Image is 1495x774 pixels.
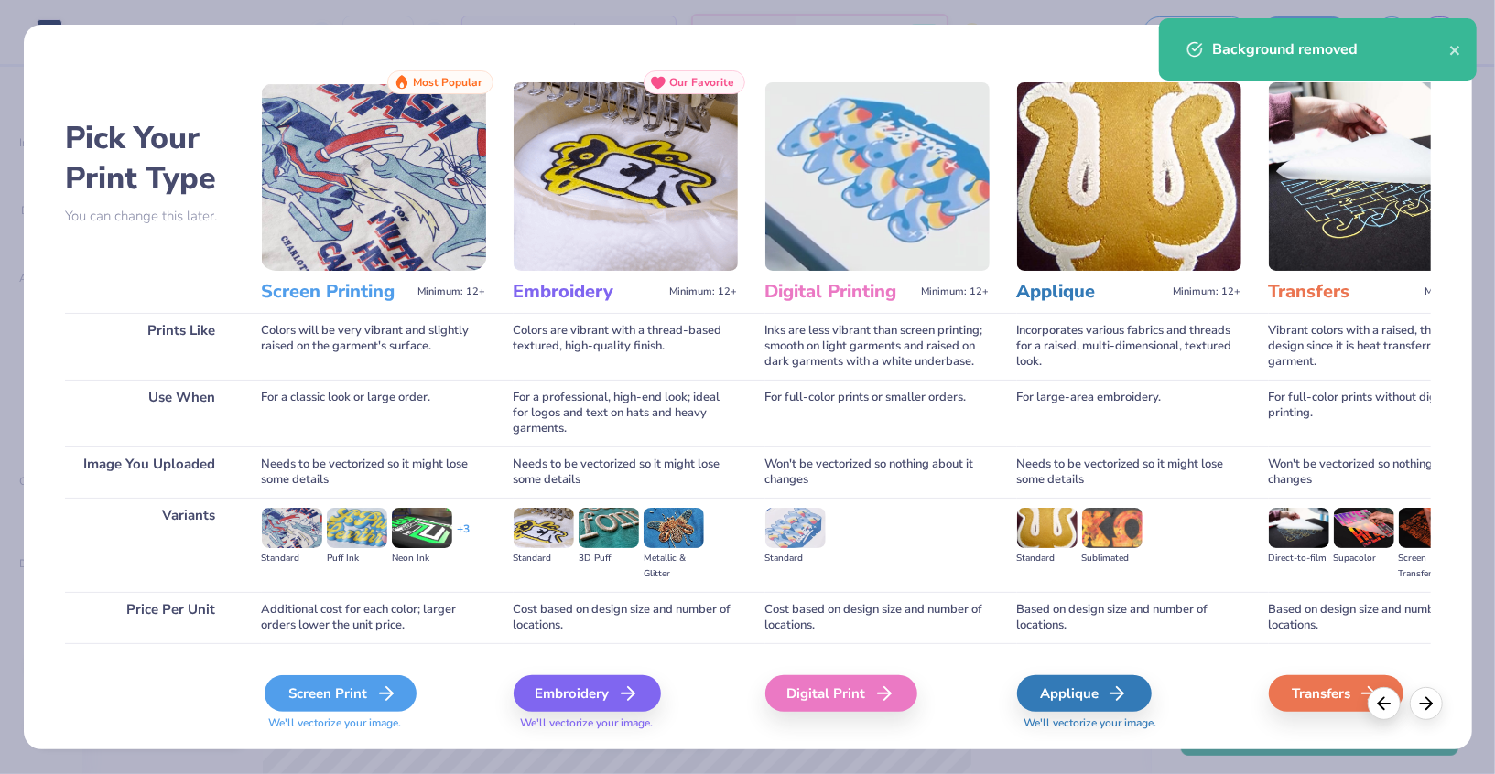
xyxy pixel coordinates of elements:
div: Based on design size and number of locations. [1017,592,1241,643]
div: + 3 [457,521,470,553]
h3: Applique [1017,280,1166,304]
div: Background removed [1212,38,1449,60]
img: Applique [1017,82,1241,271]
img: Supacolor [1334,508,1394,548]
p: You can change this later. [65,209,234,224]
div: Screen Print [265,675,417,712]
span: We'll vectorize your image. [262,715,486,731]
span: Minimum: 12+ [1425,285,1493,298]
div: Use When [65,380,234,446]
div: Won't be vectorized so nothing about it changes [1269,446,1493,498]
div: Puff Ink [327,551,387,566]
span: Minimum: 12+ [922,285,990,298]
div: For a classic look or large order. [262,380,486,446]
h3: Transfers [1269,280,1418,304]
div: Based on design size and number of locations. [1269,592,1493,643]
div: Colors are vibrant with a thread-based textured, high-quality finish. [514,313,738,380]
div: Metallic & Glitter [644,551,704,582]
div: Won't be vectorized so nothing about it changes [765,446,990,498]
span: Minimum: 12+ [1174,285,1241,298]
img: Screen Transfer [1399,508,1459,548]
div: Screen Transfer [1399,551,1459,582]
div: Cost based on design size and number of locations. [514,592,738,643]
img: Direct-to-film [1269,508,1329,548]
div: Direct-to-film [1269,551,1329,566]
img: Standard [765,508,826,548]
img: Digital Printing [765,82,990,271]
h3: Embroidery [514,280,663,304]
img: Standard [262,508,322,548]
span: We'll vectorize your image. [1017,715,1241,731]
div: For large-area embroidery. [1017,380,1241,446]
img: Standard [514,508,574,548]
div: Image You Uploaded [65,446,234,498]
img: Embroidery [514,82,738,271]
div: Incorporates various fabrics and threads for a raised, multi-dimensional, textured look. [1017,313,1241,380]
div: Inks are less vibrant than screen printing; smooth on light garments and raised on dark garments ... [765,313,990,380]
img: 3D Puff [579,508,639,548]
div: Needs to be vectorized so it might lose some details [262,446,486,498]
div: Prints Like [65,313,234,380]
div: For full-color prints without digital printing. [1269,380,1493,446]
span: Our Favorite [670,76,735,89]
div: Colors will be very vibrant and slightly raised on the garment's surface. [262,313,486,380]
span: We'll vectorize your image. [514,715,738,731]
div: Applique [1017,675,1152,712]
div: Standard [765,551,826,566]
div: Needs to be vectorized so it might lose some details [1017,446,1241,498]
img: Metallic & Glitter [644,508,704,548]
div: Standard [514,551,574,566]
img: Puff Ink [327,508,387,548]
div: Supacolor [1334,551,1394,566]
h3: Digital Printing [765,280,915,304]
h2: Pick Your Print Type [65,118,234,199]
div: Sublimated [1082,551,1143,566]
span: Minimum: 12+ [670,285,738,298]
div: Variants [65,498,234,592]
div: Embroidery [514,675,661,712]
img: Screen Printing [262,82,486,271]
img: Standard [1017,508,1078,548]
div: Neon Ink [392,551,452,566]
div: Transfers [1269,675,1403,712]
div: Standard [262,551,322,566]
img: Neon Ink [392,508,452,548]
img: Sublimated [1082,508,1143,548]
div: For full-color prints or smaller orders. [765,380,990,446]
span: Most Popular [414,76,483,89]
div: Additional cost for each color; larger orders lower the unit price. [262,592,486,643]
div: Cost based on design size and number of locations. [765,592,990,643]
img: Transfers [1269,82,1493,271]
div: Standard [1017,551,1078,566]
h3: Screen Printing [262,280,411,304]
div: Digital Print [765,675,917,712]
div: Needs to be vectorized so it might lose some details [514,446,738,498]
div: Vibrant colors with a raised, thicker design since it is heat transferred on the garment. [1269,313,1493,380]
div: Price Per Unit [65,592,234,643]
div: For a professional, high-end look; ideal for logos and text on hats and heavy garments. [514,380,738,446]
div: 3D Puff [579,551,639,566]
button: close [1449,38,1462,60]
span: Minimum: 12+ [418,285,486,298]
